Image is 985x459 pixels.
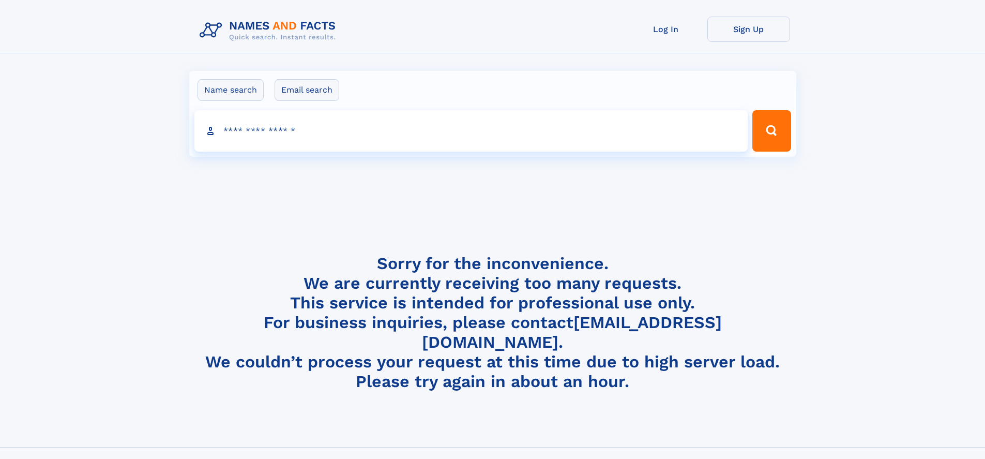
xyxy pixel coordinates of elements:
[422,313,722,352] a: [EMAIL_ADDRESS][DOMAIN_NAME]
[707,17,790,42] a: Sign Up
[752,110,791,152] button: Search Button
[275,79,339,101] label: Email search
[198,79,264,101] label: Name search
[195,254,790,392] h4: Sorry for the inconvenience. We are currently receiving too many requests. This service is intend...
[195,17,344,45] img: Logo Names and Facts
[625,17,707,42] a: Log In
[194,110,748,152] input: search input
